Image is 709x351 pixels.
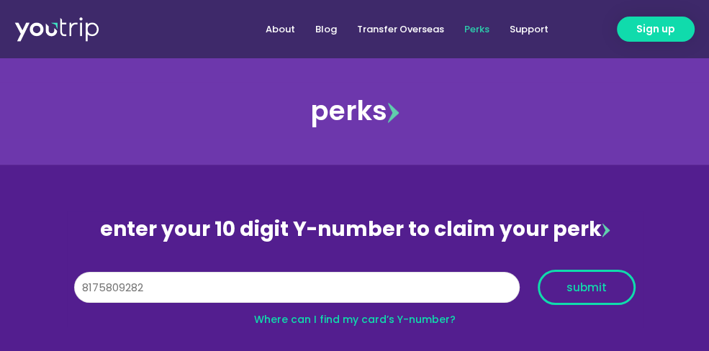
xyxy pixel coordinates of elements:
[254,312,456,327] a: Where can I find my card’s Y-number?
[67,211,643,248] div: enter your 10 digit Y-number to claim your perk
[347,16,454,42] a: Transfer Overseas
[150,16,559,42] nav: Menu
[636,22,675,37] span: Sign up
[256,16,305,42] a: About
[74,272,520,304] input: 10 digit Y-number (e.g. 8123456789)
[617,17,695,42] a: Sign up
[500,16,559,42] a: Support
[566,282,607,293] span: submit
[538,270,636,305] button: submit
[454,16,500,42] a: Perks
[74,270,636,316] form: Y Number
[305,16,347,42] a: Blog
